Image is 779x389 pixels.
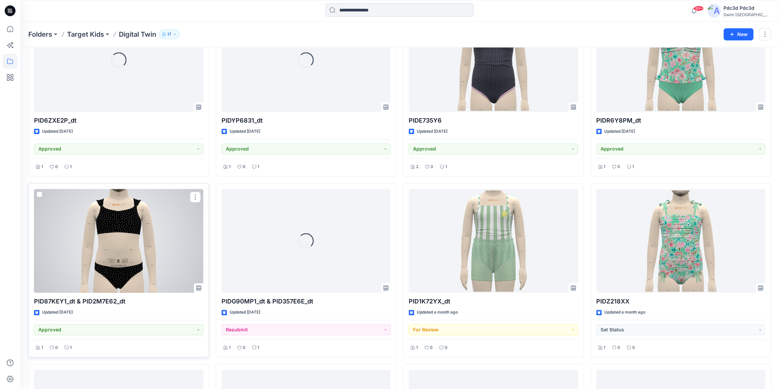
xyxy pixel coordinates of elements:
[416,344,418,351] p: 1
[222,297,391,306] p: PIDG90MP1_dt & PID357E6E_dt
[167,31,171,38] p: 17
[409,8,578,112] a: PIDE735Y6
[41,163,43,170] p: 1
[596,116,766,125] p: PIDR6Y8PM_dt
[596,189,766,293] a: PIDZ218XX
[604,344,605,351] p: 1
[723,4,771,12] div: Pdc3d Pdc3d
[70,344,72,351] p: 1
[416,163,418,170] p: 2
[723,28,753,40] button: New
[67,30,104,39] a: Target Kids
[604,128,635,135] p: Updated [DATE]
[632,163,634,170] p: 1
[243,344,245,351] p: 0
[596,8,766,112] a: PIDR6Y8PM_dt
[258,163,259,170] p: 1
[409,116,578,125] p: PIDE735Y6
[34,297,203,306] p: PID87KEY1_dt & PID2M7E62_dt
[42,128,73,135] p: Updated [DATE]
[430,344,433,351] p: 0
[229,344,231,351] p: 1
[70,163,72,170] p: 1
[617,344,620,351] p: 0
[119,30,156,39] p: Digital Twin
[431,163,433,170] p: 0
[229,163,231,170] p: 1
[243,163,245,170] p: 0
[41,344,43,351] p: 1
[707,4,721,18] img: avatar
[632,344,635,351] p: 0
[222,116,391,125] p: PIDYP6831_dt
[417,128,447,135] p: Updated [DATE]
[258,344,259,351] p: 1
[409,189,578,293] a: PID1K72YX_dt
[159,30,180,39] button: 17
[445,163,447,170] p: 1
[34,116,203,125] p: PID6ZXE2P_dt
[55,344,58,351] p: 0
[596,297,766,306] p: PIDZ218XX
[42,309,73,316] p: Updated [DATE]
[604,309,645,316] p: Updated a month ago
[409,297,578,306] p: PID1K72YX_dt
[55,163,58,170] p: 0
[34,189,203,293] a: PID87KEY1_dt & PID2M7E62_dt
[693,6,704,11] span: 99+
[230,128,260,135] p: Updated [DATE]
[417,309,458,316] p: Updated a month ago
[617,163,620,170] p: 0
[604,163,605,170] p: 1
[723,12,771,17] div: Swim [GEOGRAPHIC_DATA]
[230,309,260,316] p: Updated [DATE]
[445,344,447,351] p: 0
[28,30,52,39] a: Folders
